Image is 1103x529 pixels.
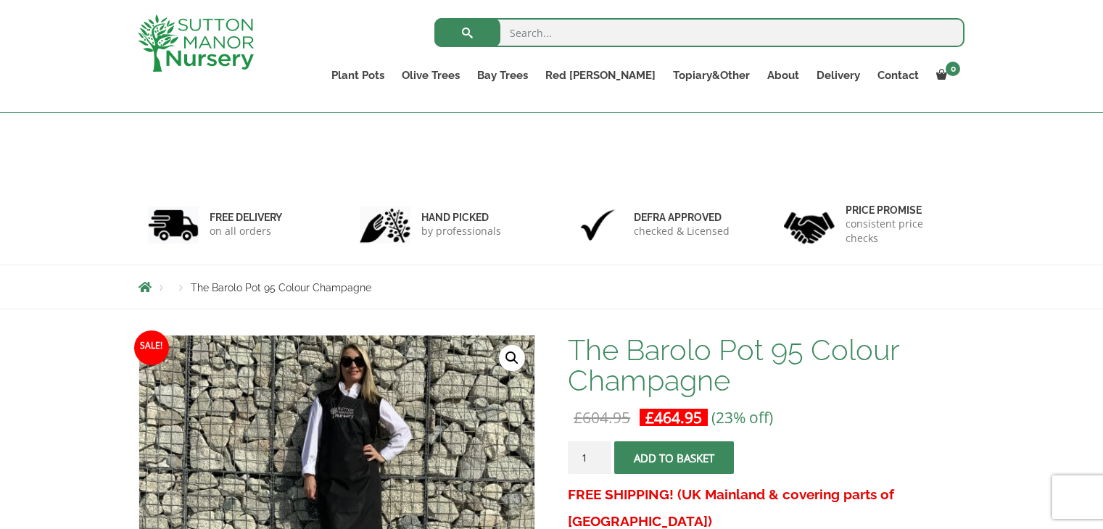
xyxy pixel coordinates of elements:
[210,211,282,224] h6: FREE DELIVERY
[148,207,199,243] img: 1.jpg
[574,407,582,428] span: £
[808,65,869,86] a: Delivery
[139,281,965,293] nav: Breadcrumbs
[138,14,254,72] img: logo
[360,207,410,243] img: 2.jpg
[634,211,730,224] h6: Defra approved
[574,407,630,428] bdi: 604.95
[645,407,702,428] bdi: 464.95
[784,203,835,247] img: 4.jpg
[614,441,734,474] button: Add to basket
[572,207,623,243] img: 3.jpg
[393,65,468,86] a: Olive Trees
[468,65,537,86] a: Bay Trees
[711,407,773,428] span: (23% off)
[537,65,664,86] a: Red [PERSON_NAME]
[134,330,169,365] span: Sale!
[323,65,393,86] a: Plant Pots
[568,441,611,474] input: Product quantity
[434,18,964,47] input: Search...
[421,211,501,224] h6: hand picked
[664,65,759,86] a: Topiary&Other
[634,224,730,238] p: checked & Licensed
[499,345,525,371] a: View full-screen image gallery
[421,224,501,238] p: by professionals
[946,62,960,76] span: 0
[928,65,964,86] a: 0
[846,204,956,217] h6: Price promise
[568,335,964,396] h1: The Barolo Pot 95 Colour Champagne
[759,65,808,86] a: About
[645,407,654,428] span: £
[191,282,371,293] span: The Barolo Pot 95 Colour Champagne
[846,217,956,246] p: consistent price checks
[210,224,282,238] p: on all orders
[869,65,928,86] a: Contact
